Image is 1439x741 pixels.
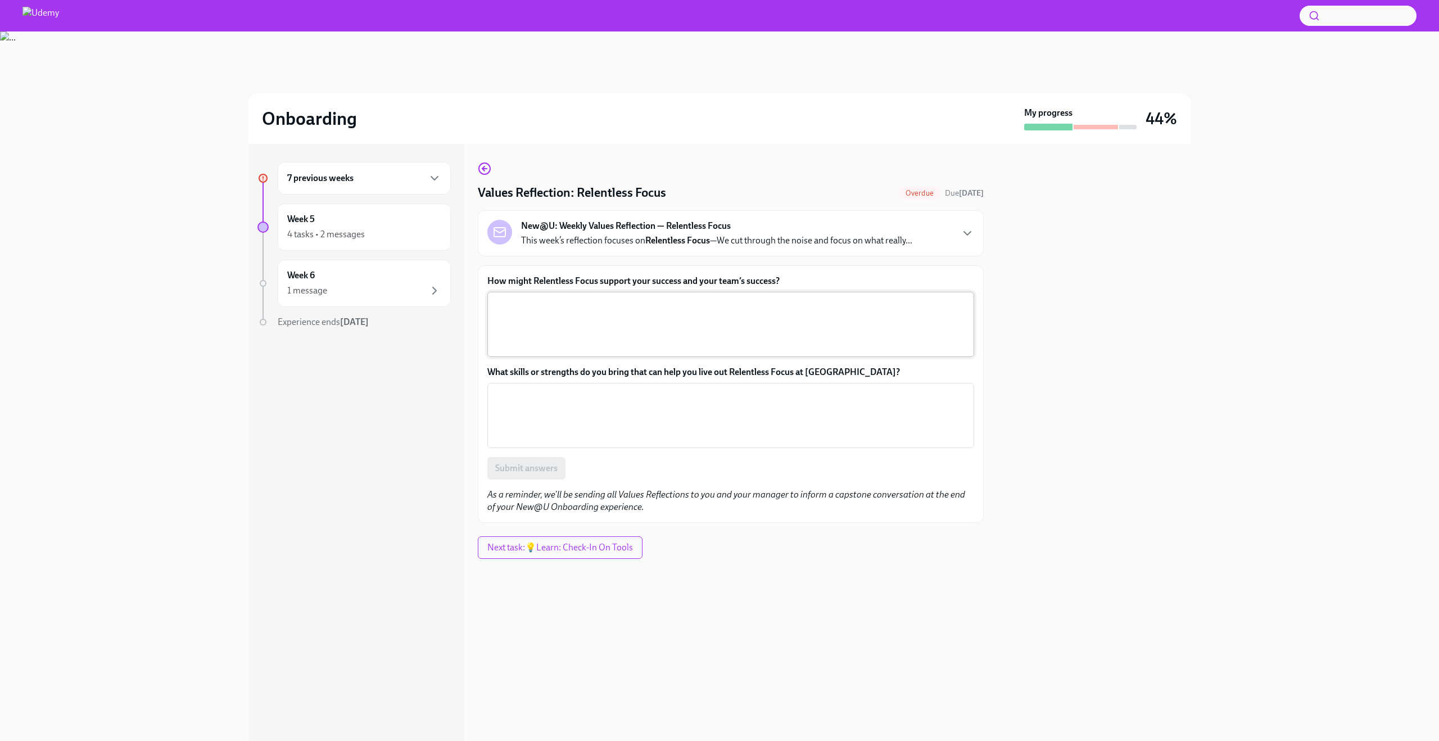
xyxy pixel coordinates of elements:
span: Next task : 💡Learn: Check-In On Tools [487,542,633,553]
strong: [DATE] [959,188,984,198]
h6: 7 previous weeks [287,172,354,184]
strong: New@U: Weekly Values Reflection — Relentless Focus [521,220,731,232]
div: 4 tasks • 2 messages [287,228,365,241]
img: Udemy [22,7,59,25]
span: Experience ends [278,317,369,327]
h2: Onboarding [262,107,357,130]
button: Next task:💡Learn: Check-In On Tools [478,536,642,559]
span: Overdue [899,189,940,197]
strong: My progress [1024,107,1073,119]
label: How might Relentless Focus support your success and your team’s success? [487,275,974,287]
div: 1 message [287,284,327,297]
a: Week 54 tasks • 2 messages [257,204,451,251]
em: As a reminder, we'll be sending all Values Reflections to you and your manager to inform a capsto... [487,489,965,512]
h6: Week 5 [287,213,315,225]
p: This week’s reflection focuses on —We cut through the noise and focus on what really... [521,234,912,247]
strong: Relentless Focus [645,235,710,246]
span: September 22nd, 2025 17:00 [945,188,984,198]
span: Due [945,188,984,198]
h4: Values Reflection: Relentless Focus [478,184,666,201]
div: 7 previous weeks [278,162,451,195]
strong: [DATE] [340,317,369,327]
label: What skills or strengths do you bring that can help you live out Relentless Focus at [GEOGRAPHIC_... [487,366,974,378]
a: Week 61 message [257,260,451,307]
h6: Week 6 [287,269,315,282]
h3: 44% [1146,109,1177,129]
